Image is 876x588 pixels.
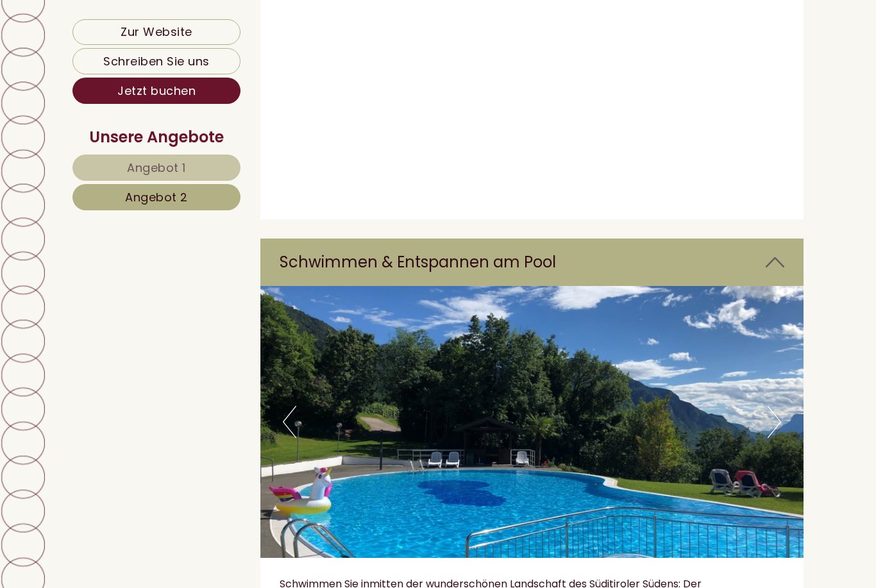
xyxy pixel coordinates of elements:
[421,334,505,360] button: Senden
[72,78,240,104] a: Jetzt buchen
[10,37,229,76] div: Guten Tag, wie können wir Ihnen helfen?
[72,48,240,74] a: Schreiben Sie uns
[125,189,188,205] span: Angebot 2
[768,406,781,438] button: Next
[127,160,186,176] span: Angebot 1
[19,40,223,50] div: Hotel Tenz
[72,126,240,148] div: Unsere Angebote
[260,239,804,286] div: Schwimmen & Entspannen am Pool
[72,19,240,45] a: Zur Website
[19,65,223,74] small: 18:25
[283,406,296,438] button: Previous
[228,10,278,31] div: [DATE]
